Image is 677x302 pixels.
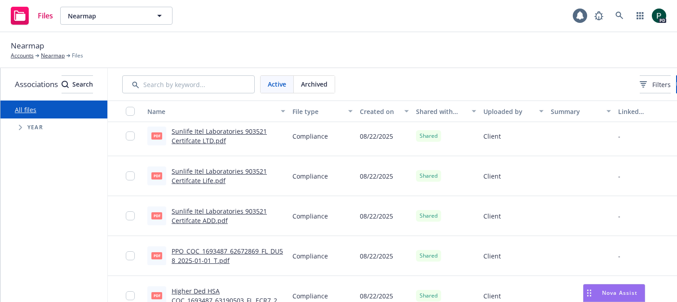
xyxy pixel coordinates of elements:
span: 08/22/2025 [360,171,393,181]
span: pdf [151,212,162,219]
span: Active [268,79,286,89]
div: Name [147,107,275,116]
span: Nova Assist [602,289,637,297]
a: Search [611,7,628,25]
button: Created on [356,101,412,122]
span: 08/22/2025 [360,251,393,261]
a: All files [15,105,36,114]
span: Shared [420,212,438,220]
input: Toggle Row Selected [126,251,135,260]
div: Summary [551,107,601,116]
input: Select all [126,107,135,116]
span: 08/22/2025 [360,291,393,301]
span: 08/22/2025 [360,131,393,141]
span: Shared [420,292,438,300]
span: Shared [420,252,438,260]
span: Client [483,291,501,301]
input: Toggle Row Selected [126,211,135,220]
button: File type [289,101,356,122]
span: pdf [151,132,162,139]
div: Tree Example [0,118,107,136]
div: - [618,131,620,141]
span: Filters [652,80,671,89]
div: - [618,251,620,261]
button: Nearmap [60,7,173,25]
div: - [618,171,620,181]
a: Sunlife Itel Laboratories 903521 Certifcate LTD.pdf [172,127,267,145]
span: Compliance [292,131,328,141]
span: 08/22/2025 [360,211,393,221]
svg: Search [62,81,69,88]
button: Shared with client [412,101,480,122]
span: Shared [420,172,438,180]
span: Compliance [292,171,328,181]
span: pdf [151,252,162,259]
span: Files [38,12,53,19]
span: Year [27,125,43,130]
a: Sunlife Itel Laboratories 903521 Certifcate Life.pdf [172,167,267,185]
span: Nearmap [11,40,44,52]
div: Created on [360,107,399,116]
span: Compliance [292,251,328,261]
a: Switch app [631,7,649,25]
span: Nearmap [68,11,146,21]
span: pdf [151,292,162,299]
a: Nearmap [41,52,65,60]
span: Compliance [292,291,328,301]
div: Shared with client [416,107,466,116]
span: Files [72,52,83,60]
button: Uploaded by [480,101,547,122]
span: Client [483,131,501,141]
a: Report a Bug [590,7,608,25]
a: Accounts [11,52,34,60]
input: Toggle Row Selected [126,291,135,300]
button: Filters [640,75,671,93]
div: Uploaded by [483,107,534,116]
a: Files [7,3,57,28]
input: Toggle Row Selected [126,131,135,140]
button: Summary [547,101,615,122]
button: Name [144,101,289,122]
div: Drag to move [584,284,595,302]
span: Client [483,251,501,261]
span: Compliance [292,211,328,221]
span: Client [483,211,501,221]
input: Search by keyword... [122,75,255,93]
div: - [618,211,620,221]
div: Search [62,76,93,93]
input: Toggle Row Selected [126,171,135,180]
a: Sunlife Itel Laboratories 903521 Certifcate ADD.pdf [172,207,267,225]
button: SearchSearch [62,75,93,93]
span: Shared [420,132,438,140]
span: Archived [301,79,327,89]
img: photo [652,9,666,23]
span: pdf [151,172,162,179]
span: Associations [15,79,58,90]
button: Nova Assist [583,284,645,302]
a: PPO_COC_1693487_62672869_FL_DU58_2025-01-01_T.pdf [172,247,283,265]
span: Client [483,171,501,181]
span: Filters [640,80,671,89]
div: File type [292,107,343,116]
